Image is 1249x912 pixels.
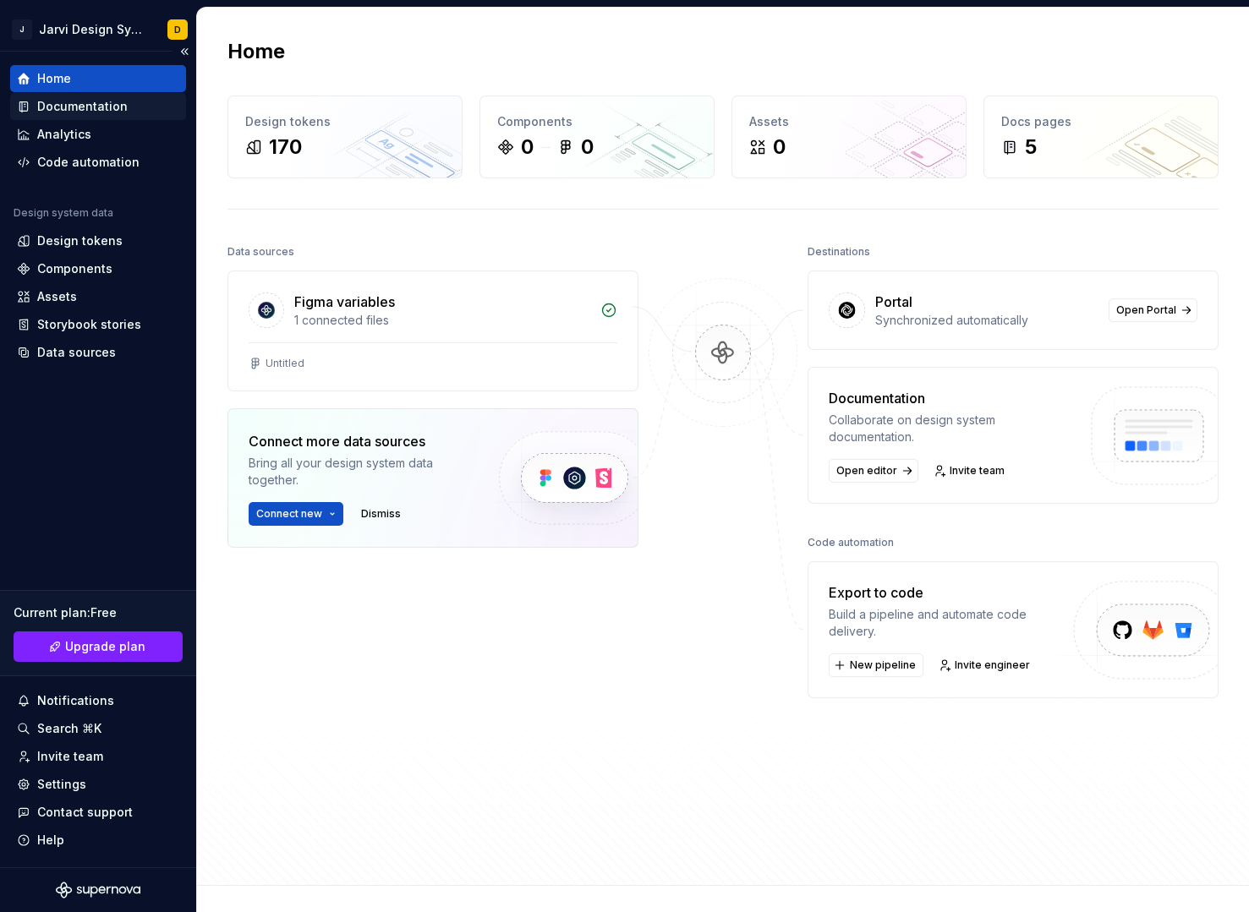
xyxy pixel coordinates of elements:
[37,70,71,87] div: Home
[10,93,186,120] a: Documentation
[227,270,638,391] a: Figma variables1 connected filesUntitled
[37,126,91,143] div: Analytics
[829,653,923,677] button: New pipeline
[249,502,343,526] button: Connect new
[497,113,697,130] div: Components
[10,743,186,770] a: Invite team
[361,507,401,521] span: Dismiss
[983,96,1219,178] a: Docs pages5
[227,96,463,178] a: Design tokens170
[929,459,1012,483] a: Invite team
[581,134,594,161] div: 0
[37,748,103,765] div: Invite team
[14,631,183,662] a: Upgrade plan
[808,240,870,264] div: Destinations
[294,292,395,312] div: Figma variables
[479,96,715,178] a: Components00
[37,288,77,305] div: Assets
[10,283,186,310] a: Assets
[227,38,285,65] h2: Home
[10,799,186,826] button: Contact support
[10,121,186,148] a: Analytics
[10,827,186,854] button: Help
[56,882,140,898] svg: Supernova Logo
[37,776,86,793] div: Settings
[37,692,114,709] div: Notifications
[1109,298,1197,322] a: Open Portal
[37,232,123,249] div: Design tokens
[955,658,1030,672] span: Invite engineer
[294,312,590,329] div: 1 connected files
[10,771,186,798] a: Settings
[65,638,145,655] span: Upgrade plan
[10,339,186,366] a: Data sources
[37,720,101,737] div: Search ⌘K
[249,431,470,451] div: Connect more data sources
[37,832,64,849] div: Help
[875,312,1098,329] div: Synchronized automatically
[10,715,186,742] button: Search ⌘K
[266,357,304,370] div: Untitled
[37,804,133,821] div: Contact support
[773,134,786,161] div: 0
[14,206,113,220] div: Design system data
[731,96,967,178] a: Assets0
[256,507,322,521] span: Connect new
[10,65,186,92] a: Home
[353,502,408,526] button: Dismiss
[749,113,949,130] div: Assets
[10,311,186,338] a: Storybook stories
[10,149,186,176] a: Code automation
[829,459,918,483] a: Open editor
[14,604,183,621] div: Current plan : Free
[875,292,912,312] div: Portal
[829,606,1076,640] div: Build a pipeline and automate code delivery.
[3,11,193,47] button: JJarvi Design SystemD
[245,113,445,130] div: Design tokens
[850,658,916,672] span: New pipeline
[1001,113,1201,130] div: Docs pages
[829,582,1076,603] div: Export to code
[1025,134,1037,161] div: 5
[37,316,141,333] div: Storybook stories
[10,255,186,282] a: Components
[227,240,294,264] div: Data sources
[12,19,32,40] div: J
[521,134,534,161] div: 0
[39,21,147,38] div: Jarvi Design System
[829,388,1076,408] div: Documentation
[37,98,128,115] div: Documentation
[269,134,302,161] div: 170
[249,455,470,489] div: Bring all your design system data together.
[836,464,897,478] span: Open editor
[934,653,1038,677] a: Invite engineer
[829,412,1076,445] div: Collaborate on design system documentation.
[808,531,894,554] div: Code automation
[173,40,196,63] button: Collapse sidebar
[10,227,186,254] a: Design tokens
[950,464,1005,478] span: Invite team
[1116,303,1176,317] span: Open Portal
[37,260,112,277] div: Components
[37,154,140,171] div: Code automation
[10,687,186,714] button: Notifications
[174,23,181,36] div: D
[37,344,116,361] div: Data sources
